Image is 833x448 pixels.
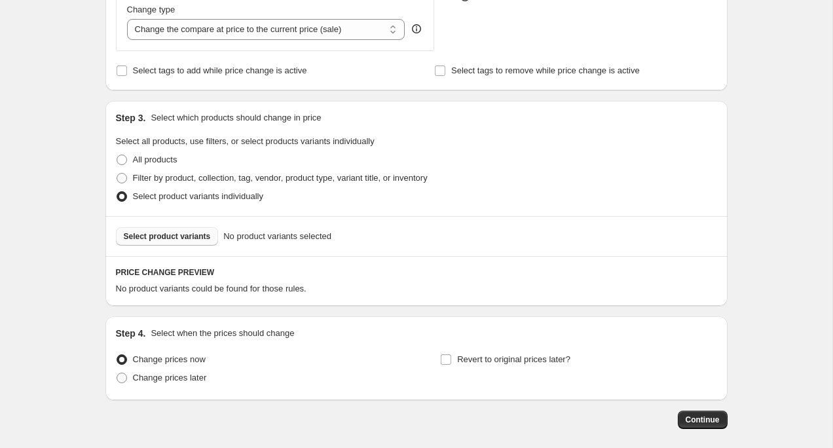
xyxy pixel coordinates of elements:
span: Select tags to remove while price change is active [451,65,640,75]
span: All products [133,155,177,164]
span: Change prices now [133,354,206,364]
span: Select all products, use filters, or select products variants individually [116,136,375,146]
h6: PRICE CHANGE PREVIEW [116,267,717,278]
button: Continue [678,411,728,429]
span: Continue [686,415,720,425]
span: Select product variants individually [133,191,263,201]
span: Filter by product, collection, tag, vendor, product type, variant title, or inventory [133,173,428,183]
p: Select when the prices should change [151,327,294,340]
span: No product variants selected [223,230,331,243]
span: Select product variants [124,231,211,242]
span: Change type [127,5,176,14]
h2: Step 3. [116,111,146,124]
span: Select tags to add while price change is active [133,65,307,75]
h2: Step 4. [116,327,146,340]
span: Revert to original prices later? [457,354,570,364]
div: help [410,22,423,35]
p: Select which products should change in price [151,111,321,124]
span: No product variants could be found for those rules. [116,284,306,293]
button: Select product variants [116,227,219,246]
span: Change prices later [133,373,207,383]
